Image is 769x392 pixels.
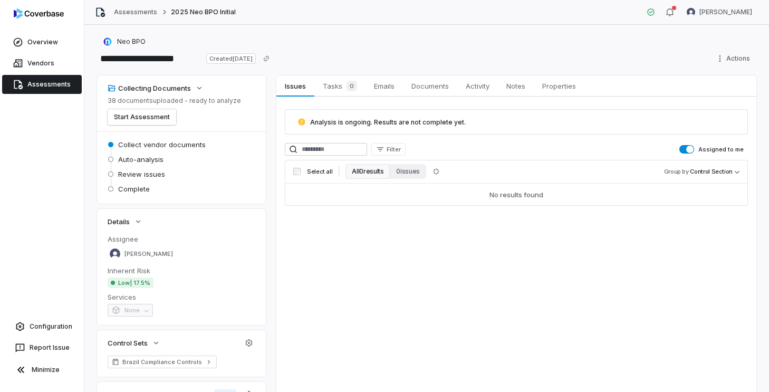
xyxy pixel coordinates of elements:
[118,155,164,164] span: Auto-analysis
[538,79,580,93] span: Properties
[108,266,255,275] dt: Inherent Risk
[281,79,310,93] span: Issues
[104,333,164,352] button: Control Sets
[664,168,689,175] span: Group by
[2,75,82,94] a: Assessments
[108,109,176,125] button: Start Assessment
[310,118,466,126] span: Analysis is ongoing. Results are not complete yet.
[27,80,71,89] span: Assessments
[679,145,694,154] button: Assigned to me
[122,358,202,366] span: Brazil Compliance Controls
[680,4,758,20] button: Felipe Bertho avatar[PERSON_NAME]
[104,212,146,231] button: Details
[30,322,72,331] span: Configuration
[118,140,206,149] span: Collect vendor documents
[371,143,406,156] button: Filter
[489,190,543,199] div: No results found
[110,248,120,259] img: Felipe Bertho avatar
[32,366,60,374] span: Minimize
[104,79,207,98] button: Collecting Documents
[14,8,64,19] img: logo-D7KZi-bG.svg
[108,292,255,302] dt: Services
[30,343,70,352] span: Report Issue
[108,338,148,348] span: Control Sets
[502,79,530,93] span: Notes
[679,145,744,154] label: Assigned to me
[108,234,255,244] dt: Assignee
[699,8,752,16] span: [PERSON_NAME]
[118,169,165,179] span: Review issues
[2,54,82,73] a: Vendors
[108,217,130,226] span: Details
[257,49,276,68] button: Copy link
[27,38,58,46] span: Overview
[407,79,453,93] span: Documents
[347,81,357,91] span: 0
[114,8,157,16] a: Assessments
[2,33,82,52] a: Overview
[390,164,426,179] button: 0 issues
[307,168,332,176] span: Select all
[118,184,150,194] span: Complete
[345,164,390,179] button: All 0 results
[687,8,695,16] img: Felipe Bertho avatar
[124,250,173,258] span: [PERSON_NAME]
[171,8,236,16] span: 2025 Neo BPO Initial
[4,338,80,357] button: Report Issue
[319,79,361,93] span: Tasks
[387,146,401,154] span: Filter
[117,37,146,46] span: Neo BPO
[4,359,80,380] button: Minimize
[293,168,301,175] input: Select all
[462,79,494,93] span: Activity
[370,79,399,93] span: Emails
[713,51,756,66] button: Actions
[99,32,149,51] button: https://neobpo.com.br/Neo BPO
[4,317,80,336] a: Configuration
[108,97,241,105] p: 38 documents uploaded - ready to analyze
[108,83,191,93] div: Collecting Documents
[108,278,153,288] span: Low | 17.5%
[27,59,54,68] span: Vendors
[206,53,256,64] span: Created [DATE]
[108,356,217,368] a: Brazil Compliance Controls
